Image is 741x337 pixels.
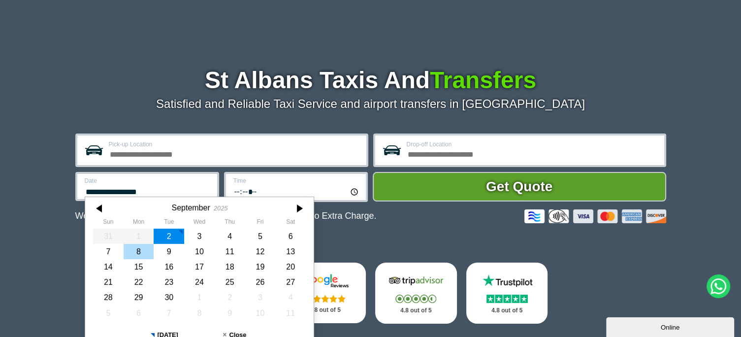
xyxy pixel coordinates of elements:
div: 16 September 2025 [154,259,184,274]
img: Google [295,273,354,288]
div: 01 September 2025 [123,229,154,244]
div: 05 October 2025 [93,305,124,321]
img: Tripadvisor [387,273,446,288]
div: 11 October 2025 [275,305,306,321]
div: 07 September 2025 [93,244,124,259]
a: Tripadvisor Stars 4.8 out of 5 [375,263,457,324]
div: 05 September 2025 [245,229,275,244]
div: 2025 [213,204,227,212]
div: 22 September 2025 [123,274,154,290]
p: 4.8 out of 5 [295,304,355,316]
a: Google Stars 4.8 out of 5 [284,263,366,323]
div: 08 September 2025 [123,244,154,259]
label: Time [233,178,360,184]
th: Tuesday [154,218,184,228]
div: 04 October 2025 [275,290,306,305]
a: Trustpilot Stars 4.8 out of 5 [466,263,548,324]
span: The Car at No Extra Charge. [263,211,376,221]
h1: St Albans Taxis And [75,68,666,92]
div: 31 August 2025 [93,229,124,244]
span: Transfers [430,67,536,93]
div: 23 September 2025 [154,274,184,290]
div: 19 September 2025 [245,259,275,274]
img: Credit And Debit Cards [524,209,666,223]
img: Stars [486,295,528,303]
div: 07 October 2025 [154,305,184,321]
div: 27 September 2025 [275,274,306,290]
p: 4.8 out of 5 [386,304,446,317]
img: Stars [395,295,436,303]
div: 30 September 2025 [154,290,184,305]
div: 11 September 2025 [214,244,245,259]
div: 02 October 2025 [214,290,245,305]
div: 12 September 2025 [245,244,275,259]
th: Thursday [214,218,245,228]
p: We Now Accept Card & Contactless Payment In [75,211,377,221]
label: Drop-off Location [407,141,658,147]
div: September [171,203,210,212]
th: Friday [245,218,275,228]
iframe: chat widget [606,315,736,337]
th: Sunday [93,218,124,228]
div: 20 September 2025 [275,259,306,274]
div: 18 September 2025 [214,259,245,274]
div: 29 September 2025 [123,290,154,305]
p: 4.8 out of 5 [477,304,537,317]
label: Pick-up Location [109,141,360,147]
div: 21 September 2025 [93,274,124,290]
div: 17 September 2025 [184,259,215,274]
th: Saturday [275,218,306,228]
div: 02 September 2025 [154,229,184,244]
th: Wednesday [184,218,215,228]
div: 13 September 2025 [275,244,306,259]
div: 26 September 2025 [245,274,275,290]
div: 03 October 2025 [245,290,275,305]
th: Monday [123,218,154,228]
div: 06 September 2025 [275,229,306,244]
img: Trustpilot [478,273,537,288]
button: Get Quote [373,172,666,202]
div: 10 October 2025 [245,305,275,321]
div: 08 October 2025 [184,305,215,321]
div: 14 September 2025 [93,259,124,274]
div: 09 October 2025 [214,305,245,321]
div: 03 September 2025 [184,229,215,244]
div: 04 September 2025 [214,229,245,244]
div: 06 October 2025 [123,305,154,321]
div: 28 September 2025 [93,290,124,305]
div: 25 September 2025 [214,274,245,290]
label: Date [85,178,211,184]
div: 15 September 2025 [123,259,154,274]
div: 10 September 2025 [184,244,215,259]
div: 09 September 2025 [154,244,184,259]
div: 24 September 2025 [184,274,215,290]
p: Satisfied and Reliable Taxi Service and airport transfers in [GEOGRAPHIC_DATA] [75,97,666,111]
img: Stars [305,295,346,303]
div: 01 October 2025 [184,290,215,305]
